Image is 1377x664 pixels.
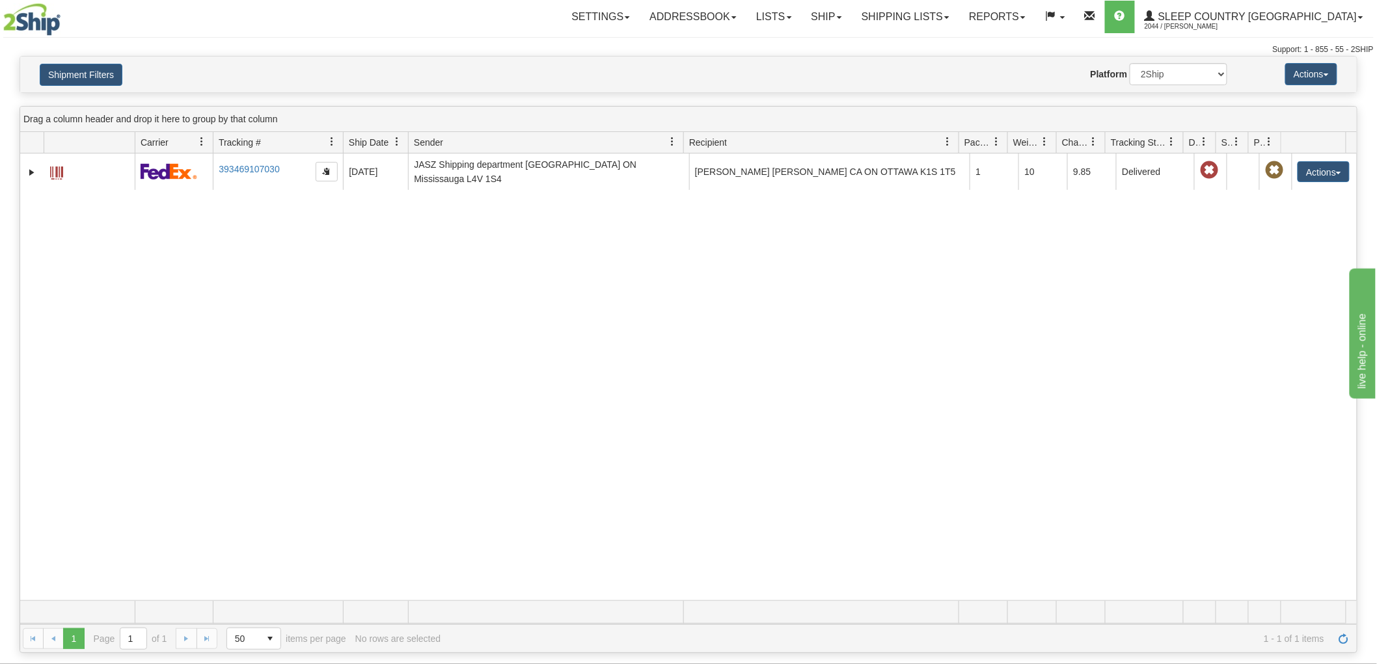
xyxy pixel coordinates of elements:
span: 50 [235,632,252,645]
a: Delivery Status filter column settings [1193,131,1216,153]
a: Packages filter column settings [985,131,1007,153]
span: select [260,628,280,649]
span: Ship Date [349,136,389,149]
td: JASZ Shipping department [GEOGRAPHIC_DATA] ON Mississauga L4V 1S4 [408,153,689,190]
div: grid grouping header [20,107,1357,132]
span: items per page [226,628,346,650]
td: [DATE] [343,153,408,190]
button: Actions [1285,63,1337,85]
img: logo2044.jpg [3,3,61,36]
span: Weight [1013,136,1041,149]
a: Ship [802,1,852,33]
img: 2 - FedEx Express® [141,163,197,179]
td: 1 [970,153,1018,190]
span: Sleep Country [GEOGRAPHIC_DATA] [1155,11,1357,22]
span: Page 1 [63,628,84,649]
span: Sender [414,136,443,149]
button: Copy to clipboard [316,162,338,181]
span: Page of 1 [94,628,167,650]
a: Lists [746,1,801,33]
span: 2044 / [PERSON_NAME] [1145,20,1242,33]
iframe: chat widget [1347,265,1376,398]
div: Support: 1 - 855 - 55 - 2SHIP [3,44,1374,55]
a: Ship Date filter column settings [386,131,408,153]
span: Page sizes drop down [226,628,281,650]
td: Delivered [1116,153,1194,190]
span: Late [1200,161,1218,179]
td: 9.85 [1067,153,1116,190]
span: Packages [964,136,992,149]
a: Sender filter column settings [661,131,683,153]
span: Recipient [689,136,727,149]
input: Page 1 [120,628,146,649]
a: Sleep Country [GEOGRAPHIC_DATA] 2044 / [PERSON_NAME] [1135,1,1373,33]
span: Tracking Status [1111,136,1167,149]
a: Refresh [1333,628,1354,649]
span: Charge [1062,136,1089,149]
a: 393469107030 [219,164,279,174]
span: Tracking # [219,136,261,149]
a: Tracking # filter column settings [321,131,343,153]
a: Charge filter column settings [1083,131,1105,153]
td: [PERSON_NAME] [PERSON_NAME] CA ON OTTAWA K1S 1T5 [689,153,970,190]
a: Addressbook [640,1,746,33]
a: Expand [25,166,38,179]
a: Shipping lists [852,1,959,33]
button: Shipment Filters [40,64,122,86]
td: 10 [1018,153,1067,190]
a: Shipment Issues filter column settings [1226,131,1248,153]
span: Pickup Status [1254,136,1265,149]
a: Tracking Status filter column settings [1161,131,1183,153]
span: Pickup Not Assigned [1265,161,1283,179]
a: Reports [959,1,1035,33]
a: Label [50,161,63,181]
div: live help - online [10,8,120,23]
button: Actions [1298,161,1350,182]
a: Recipient filter column settings [936,131,959,153]
a: Carrier filter column settings [191,131,213,153]
a: Pickup Status filter column settings [1259,131,1281,153]
span: Shipment Issues [1221,136,1233,149]
a: Weight filter column settings [1034,131,1056,153]
label: Platform [1091,68,1128,81]
div: No rows are selected [355,633,441,644]
span: Delivery Status [1189,136,1200,149]
span: Carrier [141,136,169,149]
span: 1 - 1 of 1 items [450,633,1324,644]
a: Settings [562,1,640,33]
